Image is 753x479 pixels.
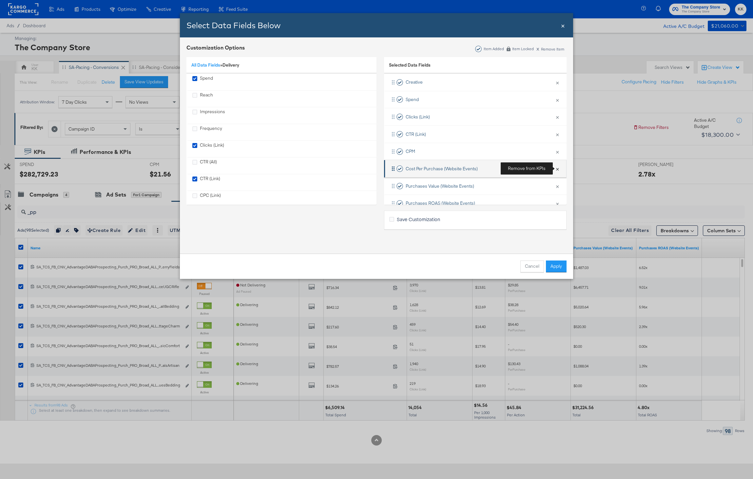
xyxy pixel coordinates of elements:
[561,21,565,30] span: ×
[191,62,220,68] a: All Data Fields
[200,176,220,189] div: CTR (Link)
[186,44,245,52] div: Customization Options
[406,148,415,155] span: CPM
[536,46,565,52] div: Remove Item
[483,47,504,51] div: Item Added
[192,125,222,139] div: Frequency
[520,260,544,272] button: Cancel
[180,13,573,279] div: Bulk Add Locations Modal
[406,131,426,137] span: CTR (Link)
[200,125,222,139] div: Frequency
[397,216,440,222] span: Save Customization
[389,62,431,71] span: Selected Data Fields
[406,200,475,206] span: Purchases ROAS (Website Events)
[200,92,213,105] div: Reach
[546,260,567,272] button: Apply
[200,192,221,206] div: CPC (Link)
[192,92,213,105] div: Reach
[536,45,539,52] span: x
[553,93,562,107] button: ×
[553,162,562,176] button: ×
[192,192,221,206] div: CPC (Link)
[553,197,562,210] button: ×
[192,176,220,189] div: CTR (Link)
[406,183,474,189] span: Purchases Value (Website Events)
[200,142,224,156] div: Clicks (Link)
[200,75,213,89] div: Spend
[200,159,217,172] div: CTR (All)
[192,142,224,156] div: Clicks (Link)
[512,47,534,51] div: Item Locked
[553,127,562,141] button: ×
[222,62,239,68] span: Delivery
[192,109,225,122] div: Impressions
[553,145,562,158] button: ×
[192,159,217,172] div: CTR (All)
[406,79,423,85] span: Creative
[561,21,565,30] div: Close
[191,62,222,68] span: »
[186,20,280,30] span: Select Data Fields Below
[200,109,225,122] div: Impressions
[553,75,562,89] button: ×
[553,179,562,193] button: ×
[406,114,430,120] span: Clicks (Link)
[406,166,478,172] span: Cost Per Purchase (Website Events)
[553,110,562,124] button: ×
[192,75,213,89] div: Spend
[406,96,419,103] span: Spend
